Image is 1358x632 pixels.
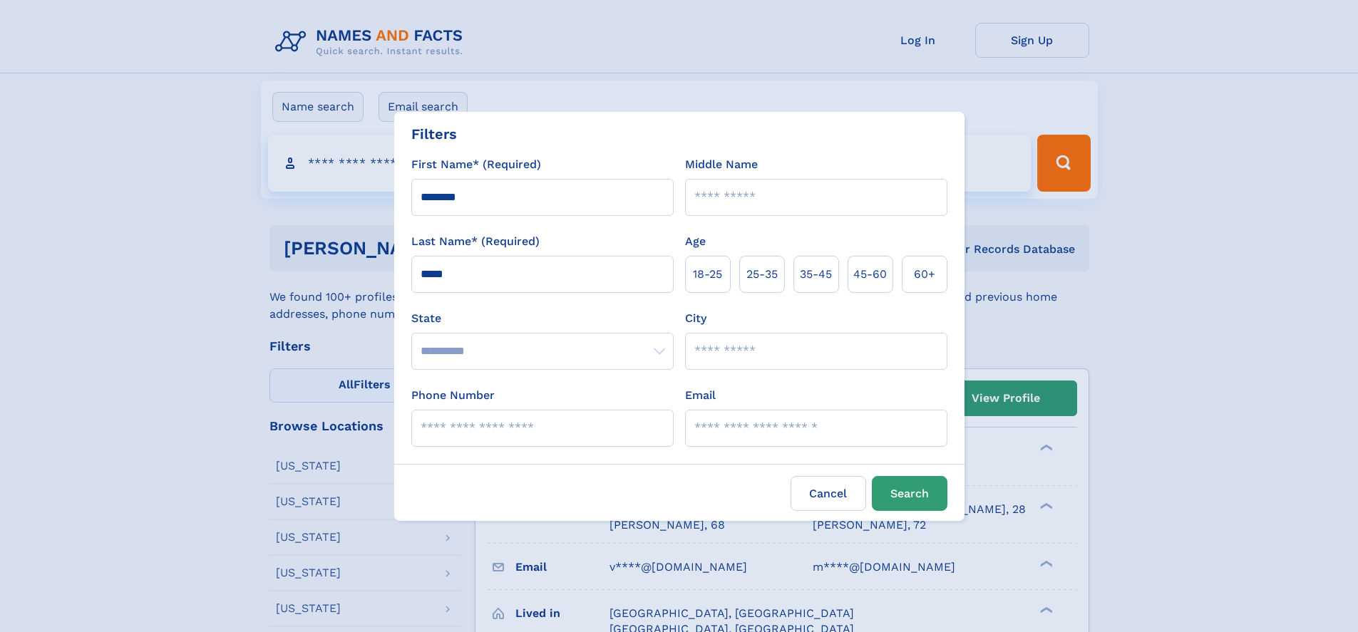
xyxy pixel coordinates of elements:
span: 35‑45 [800,266,832,283]
label: City [685,310,706,327]
label: First Name* (Required) [411,156,541,173]
span: 60+ [914,266,935,283]
label: Age [685,233,706,250]
label: Email [685,387,716,404]
label: Last Name* (Required) [411,233,540,250]
span: 45‑60 [853,266,887,283]
label: Phone Number [411,387,495,404]
label: State [411,310,674,327]
span: 25‑35 [746,266,778,283]
label: Cancel [791,476,866,511]
div: Filters [411,123,457,145]
label: Middle Name [685,156,758,173]
span: 18‑25 [693,266,722,283]
button: Search [872,476,947,511]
